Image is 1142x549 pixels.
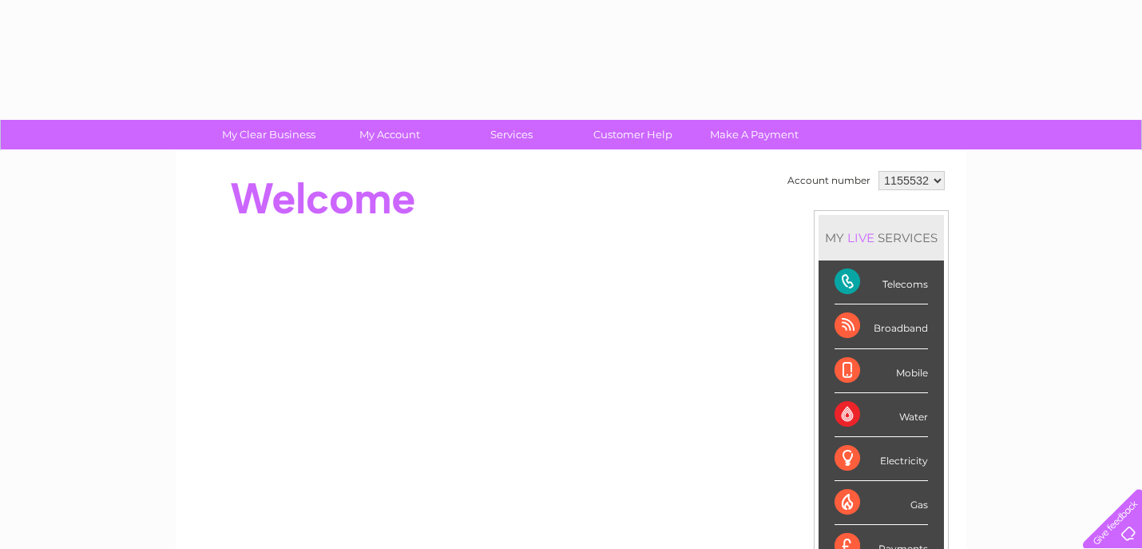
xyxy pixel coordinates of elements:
div: MY SERVICES [819,215,944,261]
div: Broadband [835,304,928,348]
div: Telecoms [835,261,928,304]
div: Water [835,393,928,437]
a: My Clear Business [203,120,335,149]
div: Mobile [835,349,928,393]
a: Make A Payment [688,120,820,149]
td: Account number [783,167,874,194]
a: My Account [324,120,456,149]
div: LIVE [844,230,878,245]
a: Services [446,120,577,149]
div: Gas [835,481,928,525]
a: Customer Help [567,120,699,149]
div: Electricity [835,437,928,481]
